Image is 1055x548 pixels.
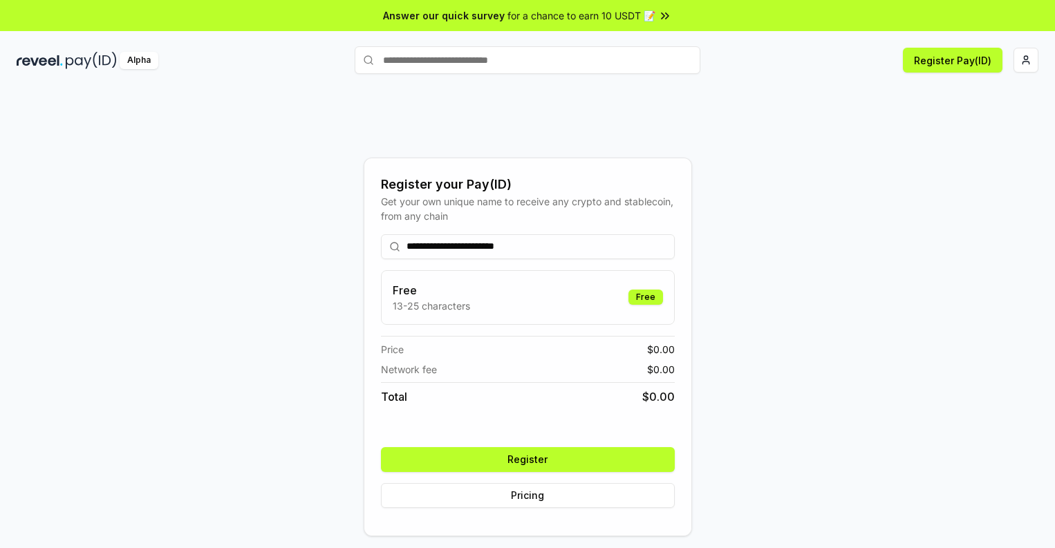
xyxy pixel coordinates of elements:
[393,299,470,313] p: 13-25 characters
[383,8,505,23] span: Answer our quick survey
[393,282,470,299] h3: Free
[381,342,404,357] span: Price
[903,48,1002,73] button: Register Pay(ID)
[66,52,117,69] img: pay_id
[381,388,407,405] span: Total
[381,447,675,472] button: Register
[381,483,675,508] button: Pricing
[507,8,655,23] span: for a chance to earn 10 USDT 📝
[647,362,675,377] span: $ 0.00
[381,194,675,223] div: Get your own unique name to receive any crypto and stablecoin, from any chain
[17,52,63,69] img: reveel_dark
[381,175,675,194] div: Register your Pay(ID)
[647,342,675,357] span: $ 0.00
[642,388,675,405] span: $ 0.00
[381,362,437,377] span: Network fee
[628,290,663,305] div: Free
[120,52,158,69] div: Alpha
